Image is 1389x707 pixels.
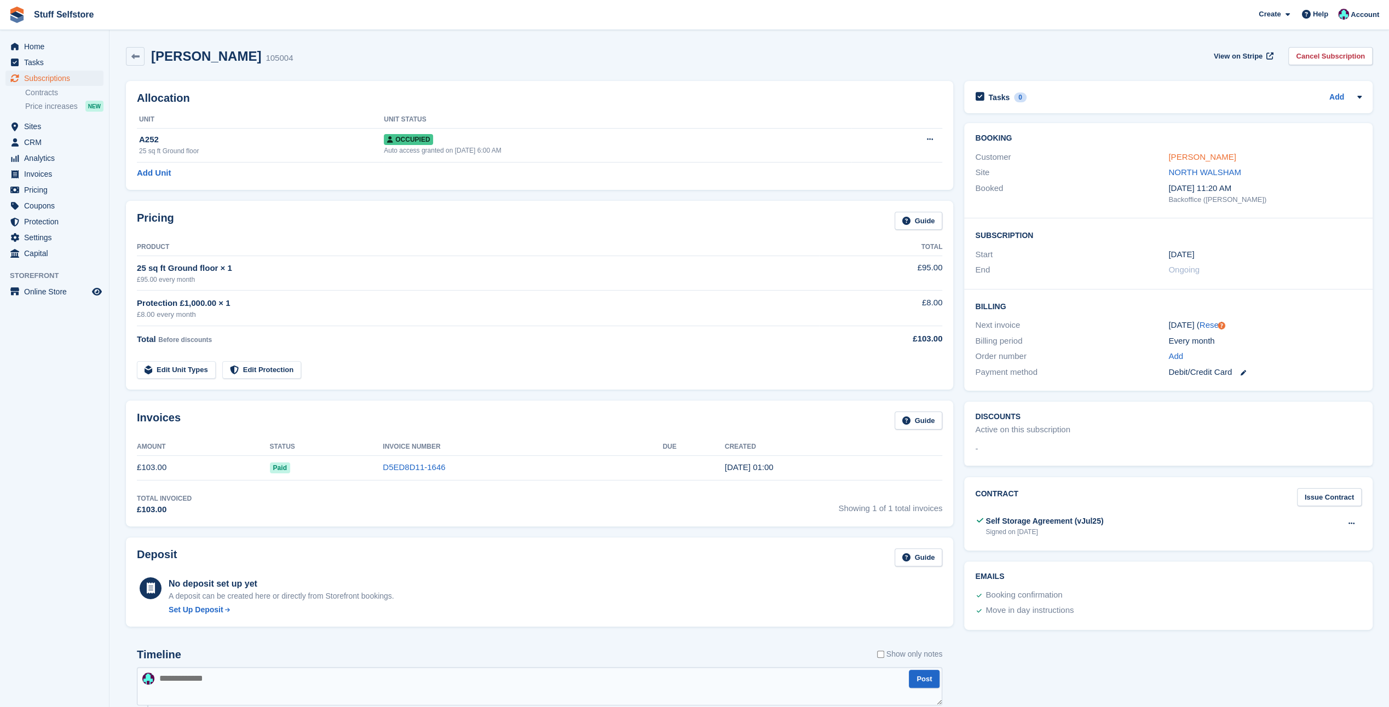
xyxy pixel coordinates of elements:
[137,262,819,275] div: 25 sq ft Ground floor × 1
[25,100,103,112] a: Price increases NEW
[24,230,90,245] span: Settings
[1259,9,1281,20] span: Create
[5,135,103,150] a: menu
[975,151,1168,164] div: Customer
[137,548,177,566] h2: Deposit
[1168,350,1183,363] a: Add
[895,412,943,430] a: Guide
[1214,51,1263,62] span: View on Stripe
[5,166,103,182] a: menu
[662,438,724,456] th: Due
[137,275,819,285] div: £95.00 every month
[1168,366,1362,379] div: Debit/Credit Card
[5,214,103,229] a: menu
[975,443,978,455] span: -
[895,548,943,566] a: Guide
[169,590,394,602] p: A deposit can be created here or directly from Storefront bookings.
[384,146,851,155] div: Auto access granted on [DATE] 6:00 AM
[725,462,774,472] time: 2025-09-02 00:00:56 UTC
[1168,167,1241,177] a: NORTH WALSHAM
[819,291,942,326] td: £8.00
[1313,9,1328,20] span: Help
[137,412,181,430] h2: Invoices
[975,572,1362,581] h2: Emails
[819,256,942,290] td: £95.00
[142,673,154,685] img: Simon Gardner
[137,309,819,320] div: £8.00 every month
[5,284,103,299] a: menu
[985,527,1103,537] div: Signed on [DATE]
[90,285,103,298] a: Preview store
[24,182,90,198] span: Pricing
[24,135,90,150] span: CRM
[137,494,192,503] div: Total Invoiced
[877,648,884,660] input: Show only notes
[895,212,943,230] a: Guide
[137,111,384,129] th: Unit
[85,101,103,112] div: NEW
[1168,335,1362,347] div: Every month
[30,5,98,24] a: Stuff Selfstore
[975,300,1362,311] h2: Billing
[1288,47,1373,65] a: Cancel Subscription
[5,246,103,261] a: menu
[1168,182,1362,195] div: [DATE] 11:20 AM
[1217,321,1226,331] div: Tooltip anchor
[383,438,662,456] th: Invoice Number
[384,134,433,145] span: Occupied
[9,7,25,23] img: stora-icon-8386f47178a22dfd0bd8f6a31ec36ba5ce8667c1dd55bd0f319d3a0aa187defe.svg
[975,335,1168,347] div: Billing period
[975,166,1168,179] div: Site
[975,182,1168,205] div: Booked
[169,604,394,616] a: Set Up Deposit
[1168,152,1236,161] a: [PERSON_NAME]
[975,366,1168,379] div: Payment method
[1168,194,1362,205] div: Backoffice ([PERSON_NAME])
[975,319,1168,332] div: Next invoice
[1209,47,1276,65] a: View on Stripe
[24,198,90,213] span: Coupons
[975,424,1070,436] div: Active on this subscription
[5,230,103,245] a: menu
[975,488,1018,506] h2: Contract
[5,71,103,86] a: menu
[1200,320,1221,329] a: Reset
[266,52,293,65] div: 105004
[975,248,1168,261] div: Start
[24,119,90,134] span: Sites
[1297,488,1362,506] a: Issue Contract
[24,55,90,70] span: Tasks
[24,284,90,299] span: Online Store
[10,270,109,281] span: Storefront
[975,134,1362,143] h2: Booking
[384,111,851,129] th: Unit Status
[877,648,943,660] label: Show only notes
[985,589,1062,602] div: Booking confirmation
[137,361,216,379] a: Edit Unit Types
[137,455,270,480] td: £103.00
[24,246,90,261] span: Capital
[725,438,943,456] th: Created
[1329,91,1344,104] a: Add
[137,648,181,661] h2: Timeline
[383,462,445,472] a: D5ED8D11-1646
[137,167,171,179] a: Add Unit
[151,49,261,63] h2: [PERSON_NAME]
[5,119,103,134] a: menu
[5,39,103,54] a: menu
[24,39,90,54] span: Home
[1168,248,1194,261] time: 2025-09-02 00:00:00 UTC
[24,150,90,166] span: Analytics
[24,214,90,229] span: Protection
[25,101,78,112] span: Price increases
[270,462,290,473] span: Paid
[975,229,1362,240] h2: Subscription
[5,55,103,70] a: menu
[25,88,103,98] a: Contracts
[909,670,940,688] button: Post
[137,239,819,256] th: Product
[5,150,103,166] a: menu
[985,604,1074,617] div: Move in day instructions
[137,334,156,344] span: Total
[838,494,942,516] span: Showing 1 of 1 total invoices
